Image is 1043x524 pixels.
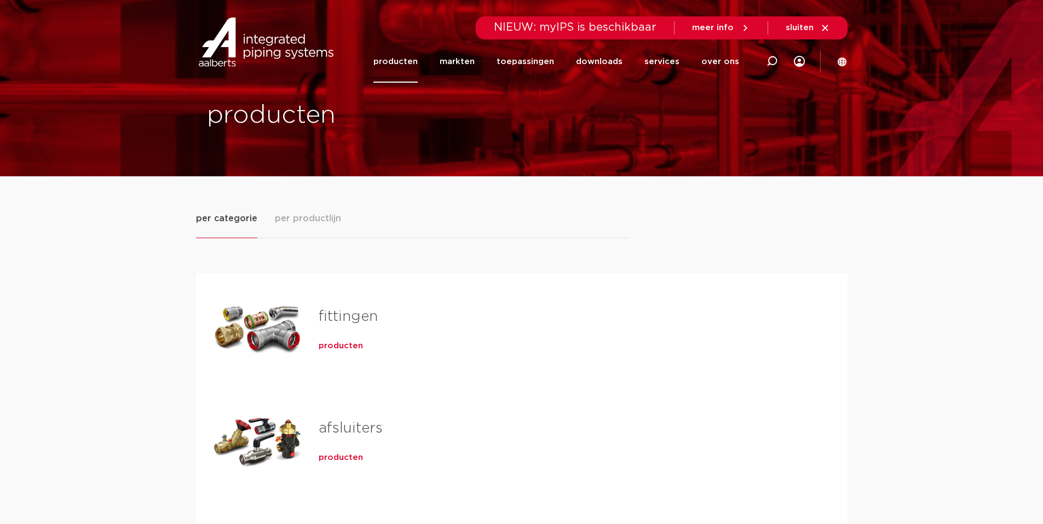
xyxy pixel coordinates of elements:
a: producten [319,341,363,352]
a: sluiten [786,23,830,33]
a: producten [319,452,363,463]
span: meer info [692,24,734,32]
a: services [644,41,679,83]
a: over ons [701,41,739,83]
a: meer info [692,23,750,33]
a: toepassingen [497,41,554,83]
a: producten [373,41,418,83]
a: fittingen [319,309,378,324]
a: downloads [576,41,623,83]
span: per productlijn [275,212,341,225]
h1: producten [207,98,516,133]
span: sluiten [786,24,814,32]
a: markten [440,41,475,83]
nav: Menu [373,41,739,83]
div: my IPS [794,49,805,73]
span: per categorie [196,212,257,225]
span: NIEUW: myIPS is beschikbaar [494,22,656,33]
a: afsluiters [319,421,383,435]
